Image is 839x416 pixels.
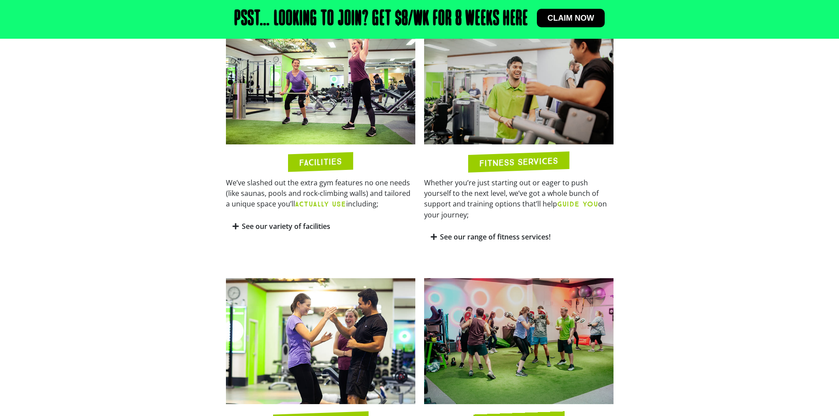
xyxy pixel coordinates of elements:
[424,177,614,220] p: Whether you’re just starting out or eager to push yourself to the next level, we’ve got a whole b...
[440,232,551,242] a: See our range of fitness services!
[299,157,342,167] h2: FACILITIES
[537,9,605,27] a: Claim now
[295,200,346,208] b: ACTUALLY USE
[226,216,415,237] div: See our variety of facilities
[234,9,528,30] h2: Psst… Looking to join? Get $8/wk for 8 weeks here
[226,177,415,210] p: We’ve slashed out the extra gym features no one needs (like saunas, pools and rock-climbing walls...
[424,227,614,247] div: See our range of fitness services!
[557,200,598,208] b: GUIDE YOU
[242,221,330,231] a: See our variety of facilities
[547,14,594,22] span: Claim now
[479,156,558,168] h2: FITNESS SERVICES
